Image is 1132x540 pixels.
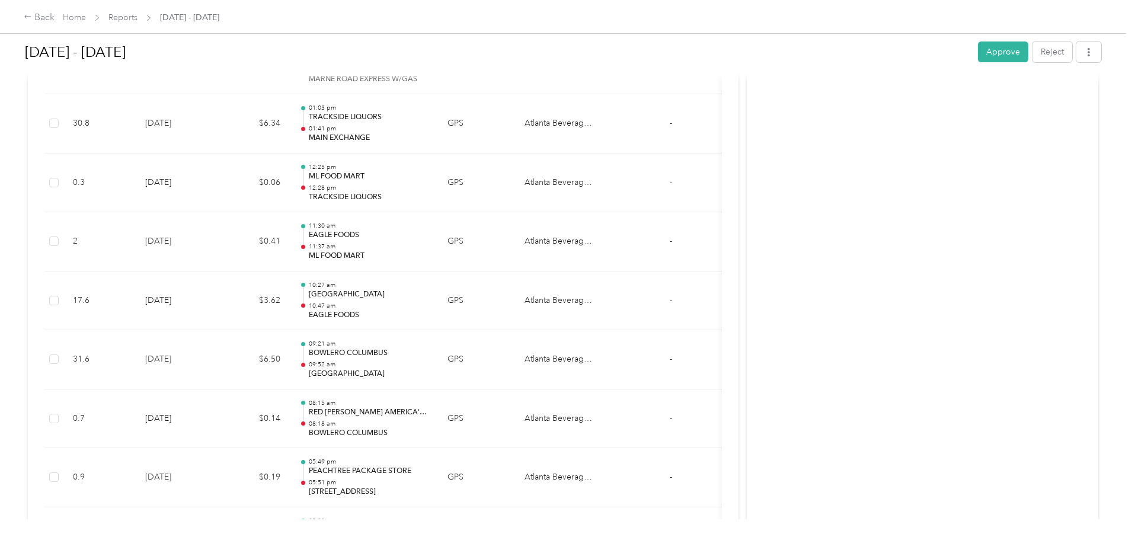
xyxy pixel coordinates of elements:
[1066,474,1132,540] iframe: Everlance-gr Chat Button Frame
[309,407,429,418] p: RED [PERSON_NAME] AMERICA'S GOURM
[136,94,219,154] td: [DATE]
[309,348,429,359] p: BOWLERO COLUMBUS
[108,12,137,23] a: Reports
[309,171,429,182] p: ML FOOD MART
[63,154,136,213] td: 0.3
[309,302,429,310] p: 10:47 am
[515,389,604,449] td: Atlanta Beverage Company
[309,281,429,289] p: 10:27 am
[136,448,219,507] td: [DATE]
[309,242,429,251] p: 11:37 am
[438,271,515,331] td: GPS
[24,11,55,25] div: Back
[309,230,429,241] p: EAGLE FOODS
[438,212,515,271] td: GPS
[309,369,429,379] p: [GEOGRAPHIC_DATA]
[160,11,219,24] span: [DATE] - [DATE]
[309,124,429,133] p: 01:41 pm
[219,94,290,154] td: $6.34
[309,310,429,321] p: EAGLE FOODS
[670,177,672,187] span: -
[136,389,219,449] td: [DATE]
[309,517,429,525] p: 05:03 pm
[309,289,429,300] p: [GEOGRAPHIC_DATA]
[63,212,136,271] td: 2
[309,184,429,192] p: 12:28 pm
[670,118,672,128] span: -
[438,94,515,154] td: GPS
[515,94,604,154] td: Atlanta Beverage Company
[309,192,429,203] p: TRACKSIDE LIQUORS
[438,154,515,213] td: GPS
[309,112,429,123] p: TRACKSIDE LIQUORS
[309,163,429,171] p: 12:25 pm
[63,12,86,23] a: Home
[670,295,672,305] span: -
[63,271,136,331] td: 17.6
[309,104,429,112] p: 01:03 pm
[219,330,290,389] td: $6.50
[63,94,136,154] td: 30.8
[309,420,429,428] p: 08:18 am
[438,330,515,389] td: GPS
[515,271,604,331] td: Atlanta Beverage Company
[309,133,429,143] p: MAIN EXCHANGE
[515,154,604,213] td: Atlanta Beverage Company
[219,154,290,213] td: $0.06
[309,478,429,487] p: 05:51 pm
[309,399,429,407] p: 08:15 am
[309,251,429,261] p: ML FOOD MART
[136,154,219,213] td: [DATE]
[219,389,290,449] td: $0.14
[670,354,672,364] span: -
[63,330,136,389] td: 31.6
[515,448,604,507] td: Atlanta Beverage Company
[219,212,290,271] td: $0.41
[219,271,290,331] td: $3.62
[978,41,1028,62] button: Approve
[136,271,219,331] td: [DATE]
[670,413,672,423] span: -
[25,38,970,66] h1: Aug 1 - 31, 2025
[136,330,219,389] td: [DATE]
[309,428,429,439] p: BOWLERO COLUMBUS
[63,389,136,449] td: 0.7
[309,222,429,230] p: 11:30 am
[309,487,429,497] p: [STREET_ADDRESS]
[63,448,136,507] td: 0.9
[670,236,672,246] span: -
[219,448,290,507] td: $0.19
[438,448,515,507] td: GPS
[515,330,604,389] td: Atlanta Beverage Company
[309,340,429,348] p: 09:21 am
[438,389,515,449] td: GPS
[309,466,429,477] p: PEACHTREE PACKAGE STORE
[309,360,429,369] p: 09:52 am
[136,212,219,271] td: [DATE]
[309,458,429,466] p: 05:49 pm
[1032,41,1072,62] button: Reject
[515,212,604,271] td: Atlanta Beverage Company
[670,472,672,482] span: -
